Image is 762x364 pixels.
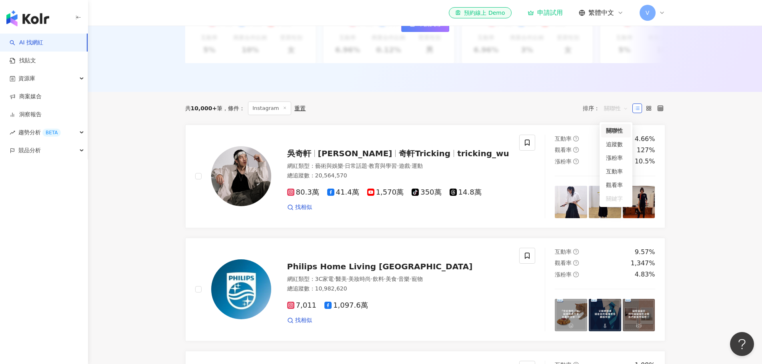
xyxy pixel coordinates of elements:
[573,272,579,277] span: question-circle
[343,163,345,169] span: ·
[367,188,404,197] span: 1,570萬
[397,163,398,169] span: ·
[399,163,410,169] span: 遊戲
[287,301,317,310] span: 7,011
[555,186,587,218] img: post-image
[589,186,621,218] img: post-image
[623,186,655,218] img: post-image
[412,276,423,282] span: 寵物
[10,130,15,135] span: rise
[287,203,312,211] a: 找相似
[334,276,335,282] span: ·
[295,316,312,324] span: 找相似
[555,249,572,255] span: 互動率
[601,151,631,165] div: 漲粉率
[287,262,473,271] span: Philips Home Living [GEOGRAPHIC_DATA]
[327,188,359,197] span: 41.4萬
[318,149,392,158] span: [PERSON_NAME]
[583,102,632,115] div: 排序：
[412,163,423,169] span: 運動
[295,203,312,211] span: 找相似
[367,163,369,169] span: ·
[573,136,579,141] span: question-circle
[287,172,510,180] div: 總追蹤數 ： 20,564,570
[573,249,579,255] span: question-circle
[18,141,41,159] span: 競品分析
[606,153,626,162] div: 漲粉率
[373,276,384,282] span: 飲料
[601,192,631,205] div: 關鍵字
[397,276,398,282] span: ·
[248,101,291,115] span: Instagram
[606,167,626,176] div: 互動率
[601,137,631,151] div: 追蹤數
[18,70,35,88] span: 資源庫
[185,105,223,111] div: 共 筆
[601,124,631,137] div: 關聯性
[606,194,626,203] div: 關鍵字
[185,125,665,228] a: KOL Avatar吳奇軒[PERSON_NAME]奇軒Trickingtricking_wu網紅類型：藝術與娛樂·日常話題·教育與學習·遊戲·運動總追蹤數：20,564,57080.3萬41....
[369,163,397,169] span: 教育與學習
[606,126,626,135] div: 關聯性
[457,149,509,158] span: tricking_wu
[10,111,42,119] a: 洞察報告
[555,147,572,153] span: 觀看率
[185,238,665,341] a: KOL AvatarPhilips Home Living [GEOGRAPHIC_DATA]網紅類型：3C家電·醫美·美妝時尚·飲料·美食·音樂·寵物總追蹤數：10,982,6207,0111...
[211,146,271,206] img: KOL Avatar
[635,248,655,257] div: 9.57%
[601,178,631,192] div: 觀看率
[222,105,245,111] span: 條件 ：
[10,39,43,47] a: searchAI 找網紅
[573,159,579,164] span: question-circle
[555,158,572,165] span: 漲粉率
[410,276,411,282] span: ·
[450,188,482,197] span: 14.8萬
[573,147,579,153] span: question-circle
[601,165,631,178] div: 互動率
[606,140,626,149] div: 追蹤數
[287,149,311,158] span: 吳奇軒
[646,8,650,17] span: V
[294,105,306,111] div: 重置
[410,163,412,169] span: ·
[211,259,271,319] img: KOL Avatar
[345,163,367,169] span: 日常話題
[635,270,655,279] div: 4.83%
[635,135,655,143] div: 4.66%
[630,259,655,268] div: 1,347%
[555,271,572,278] span: 漲粉率
[555,299,587,331] img: post-image
[287,275,510,283] div: 網紅類型 ：
[10,57,36,65] a: 找貼文
[347,276,348,282] span: ·
[18,123,61,141] span: 趨勢分析
[191,105,217,111] span: 10,000+
[588,8,614,17] span: 繁體中文
[386,276,397,282] span: 美食
[315,163,343,169] span: 藝術與娛樂
[287,285,510,293] div: 總追蹤數 ： 10,982,620
[573,260,579,266] span: question-circle
[412,188,441,197] span: 350萬
[730,332,754,356] iframe: Help Scout Beacon - Open
[287,188,319,197] span: 80.3萬
[10,93,42,101] a: 商案媒合
[336,276,347,282] span: 醫美
[399,149,450,158] span: 奇軒Tricking
[555,260,572,266] span: 觀看率
[589,299,621,331] img: post-image
[287,162,510,170] div: 網紅類型 ：
[384,276,386,282] span: ·
[371,276,372,282] span: ·
[455,9,505,17] div: 預約線上 Demo
[528,9,563,17] a: 申請試用
[635,157,655,166] div: 10.5%
[604,102,628,115] span: 關聯性
[555,135,572,142] span: 互動率
[287,316,312,324] a: 找相似
[42,129,61,137] div: BETA
[398,276,410,282] span: 音樂
[6,10,49,26] img: logo
[637,146,655,155] div: 127%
